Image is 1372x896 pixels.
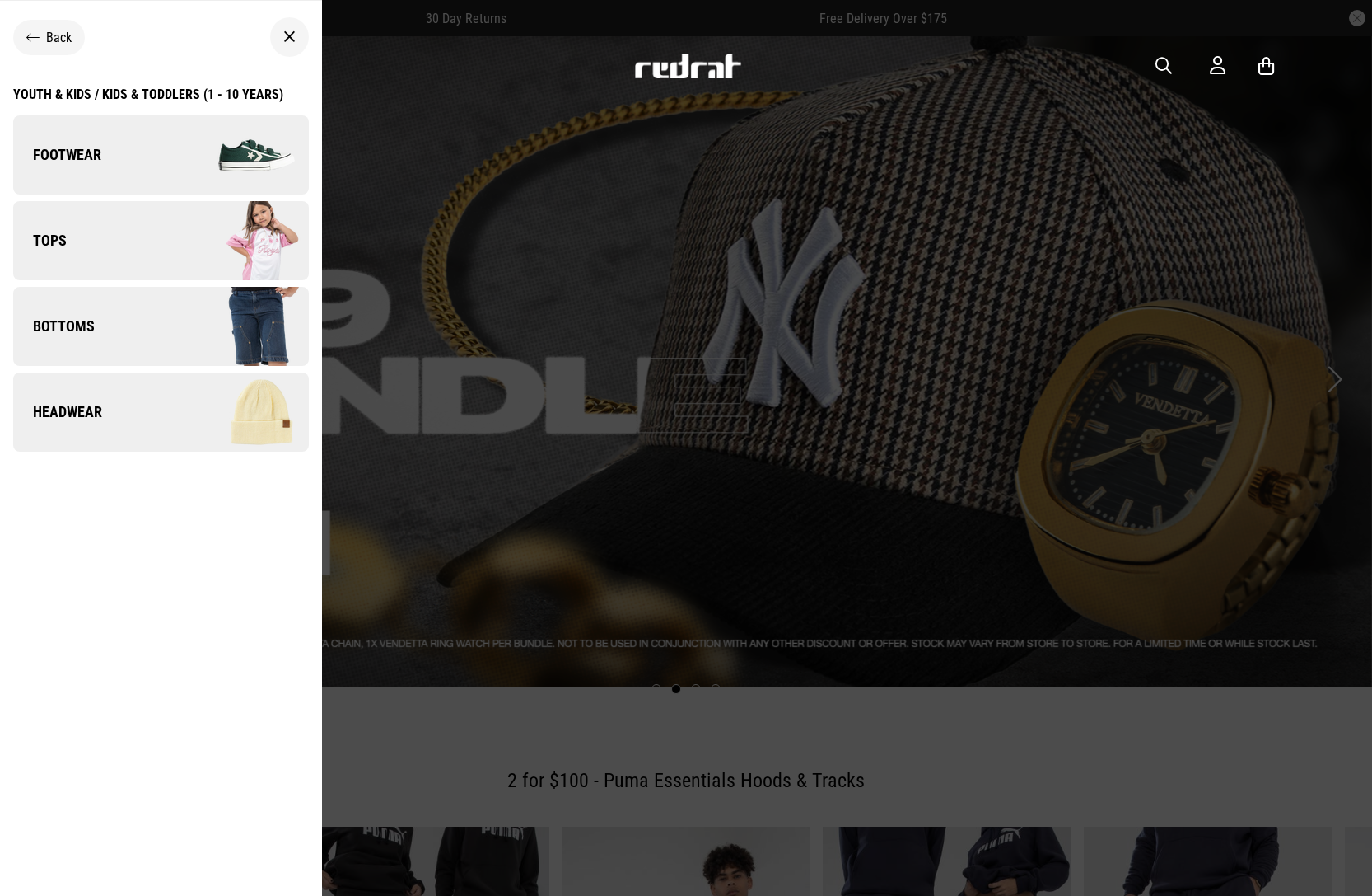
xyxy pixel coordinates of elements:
img: Tops [161,199,308,282]
a: Footwear Footwear [13,115,309,195]
a: Bottoms Bottoms [13,287,309,366]
img: Bottoms [161,285,308,368]
span: Footwear [13,145,101,165]
div: Youth & Kids / Kids & Toddlers (1 - 10 years) [13,87,283,102]
span: Back [46,30,72,45]
a: Headwear Headwear [13,373,309,452]
span: Bottoms [13,317,95,336]
img: Headwear [161,371,308,453]
img: Footwear [161,114,308,196]
a: Tops Tops [13,201,309,280]
span: Tops [13,231,67,251]
img: Redrat logo [633,54,742,78]
span: Headwear [13,402,102,422]
a: Youth & Kids / Kids & Toddlers (1 - 10 years) [13,87,283,115]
